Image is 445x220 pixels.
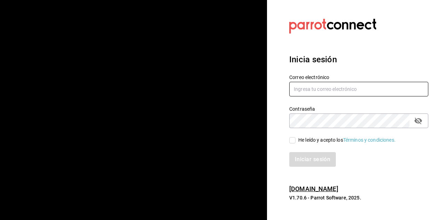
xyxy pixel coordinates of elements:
[289,53,428,66] h3: Inicia sesión
[289,82,428,96] input: Ingresa tu correo electrónico
[289,185,338,192] a: [DOMAIN_NAME]
[298,136,396,144] div: He leído y acepto los
[289,74,428,79] label: Correo electrónico
[412,115,424,127] button: passwordField
[289,106,428,111] label: Contraseña
[343,137,396,143] a: Términos y condiciones.
[289,194,428,201] p: V1.70.6 - Parrot Software, 2025.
